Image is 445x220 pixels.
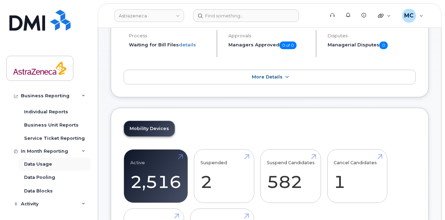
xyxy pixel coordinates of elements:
h4: Disputes [328,33,416,38]
a: Mobility Devices [124,121,175,136]
a: Suspend Candidates 582 [267,153,315,199]
div: Marlo Cabansag [397,9,428,23]
h5: Managers Approved [228,41,310,49]
h4: Process [129,33,211,38]
h5: Managerial Disputes [328,41,416,49]
li: Waiting for Bill Files [129,41,211,48]
a: Cancel Candidates 1 [334,153,381,199]
a: Active 2,516 [130,153,181,199]
a: Suspended 2 [200,153,248,199]
a: details [179,42,196,47]
h4: Approvals [228,33,310,38]
span: 0 of 0 [279,41,297,49]
a: Astrazeneca [114,9,184,22]
span: More Details [252,74,283,79]
div: Quicklinks [373,9,396,23]
span: 0 [379,41,388,49]
span: MC [404,12,414,20]
input: Find something... [193,9,299,22]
